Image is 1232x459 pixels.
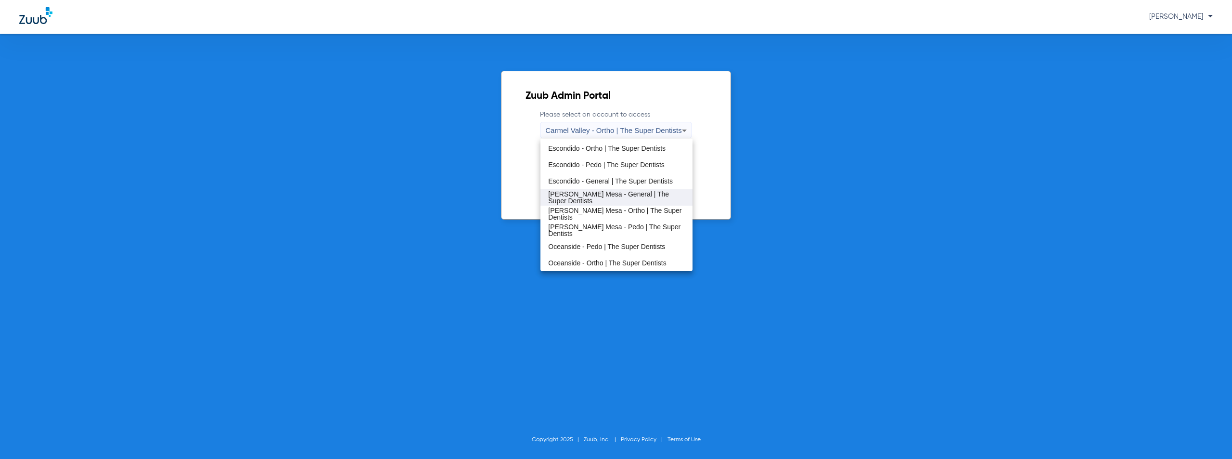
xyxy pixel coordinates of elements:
span: Oceanside - Pedo | The Super Dentists [548,243,665,250]
span: Escondido - General | The Super Dentists [548,178,673,184]
iframe: Chat Widget [1184,413,1232,459]
span: Escondido - Pedo | The Super Dentists [548,161,665,168]
span: [PERSON_NAME] Mesa - Ortho | The Super Dentists [548,207,684,221]
span: Escondido - Ortho | The Super Dentists [548,145,666,152]
span: [PERSON_NAME] Mesa - Pedo | The Super Dentists [548,223,684,237]
span: Oceanside - Ortho | The Super Dentists [548,260,666,266]
span: [PERSON_NAME] Mesa - General | The Super Dentists [548,191,684,204]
